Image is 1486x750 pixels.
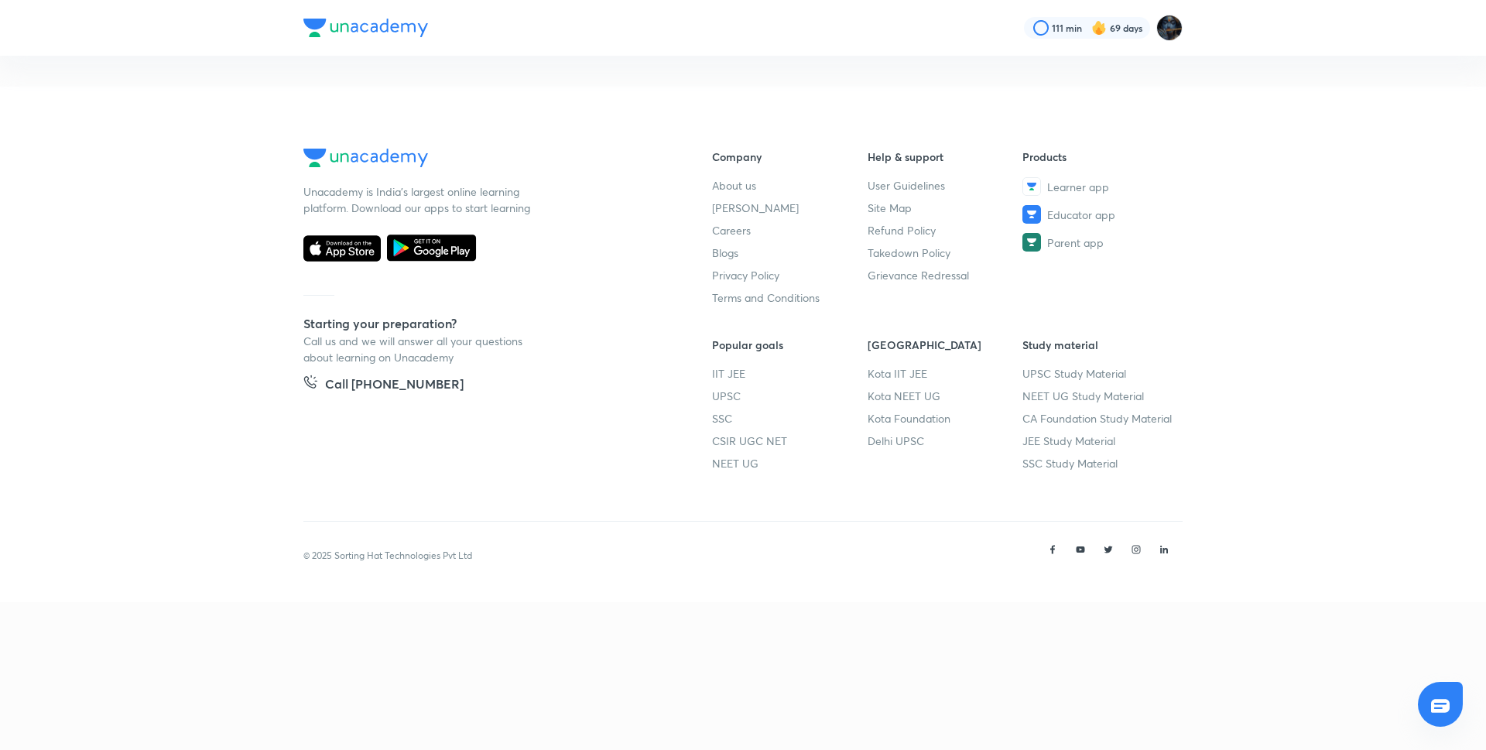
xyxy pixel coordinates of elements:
h6: Help & support [868,149,1023,165]
a: About us [712,177,868,193]
h5: Starting your preparation? [303,314,663,333]
a: Call [PHONE_NUMBER] [303,375,464,396]
a: SSC [712,410,868,426]
a: Parent app [1022,233,1178,252]
a: Company Logo [303,149,663,171]
a: NEET UG Study Material [1022,388,1178,404]
a: Refund Policy [868,222,1023,238]
a: Kota IIT JEE [868,365,1023,382]
a: CSIR UGC NET [712,433,868,449]
a: Terms and Conditions [712,289,868,306]
h6: Company [712,149,868,165]
h6: Popular goals [712,337,868,353]
h6: Study material [1022,337,1178,353]
img: streak [1091,20,1107,36]
a: NEET UG [712,455,868,471]
a: JEE Study Material [1022,433,1178,449]
span: Educator app [1047,207,1115,223]
p: Unacademy is India’s largest online learning platform. Download our apps to start learning [303,183,536,216]
span: Learner app [1047,179,1109,195]
img: Educator app [1022,205,1041,224]
a: Careers [712,222,868,238]
a: Kota NEET UG [868,388,1023,404]
a: IIT JEE [712,365,868,382]
a: Site Map [868,200,1023,216]
a: UPSC [712,388,868,404]
p: Call us and we will answer all your questions about learning on Unacademy [303,333,536,365]
img: Parent app [1022,233,1041,252]
a: Delhi UPSC [868,433,1023,449]
h6: [GEOGRAPHIC_DATA] [868,337,1023,353]
a: CA Foundation Study Material [1022,410,1178,426]
a: Educator app [1022,205,1178,224]
a: UPSC Study Material [1022,365,1178,382]
a: Grievance Redressal [868,267,1023,283]
img: Learner app [1022,177,1041,196]
a: [PERSON_NAME] [712,200,868,216]
img: Company Logo [303,19,428,37]
h6: Products [1022,149,1178,165]
a: User Guidelines [868,177,1023,193]
h5: Call [PHONE_NUMBER] [325,375,464,396]
span: Careers [712,222,751,238]
p: © 2025 Sorting Hat Technologies Pvt Ltd [303,549,472,563]
a: SSC Study Material [1022,455,1178,471]
a: Blogs [712,245,868,261]
img: Purnima Sharma [1156,15,1183,41]
span: Parent app [1047,235,1104,251]
img: Company Logo [303,149,428,167]
a: Learner app [1022,177,1178,196]
a: Kota Foundation [868,410,1023,426]
a: Takedown Policy [868,245,1023,261]
a: Privacy Policy [712,267,868,283]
